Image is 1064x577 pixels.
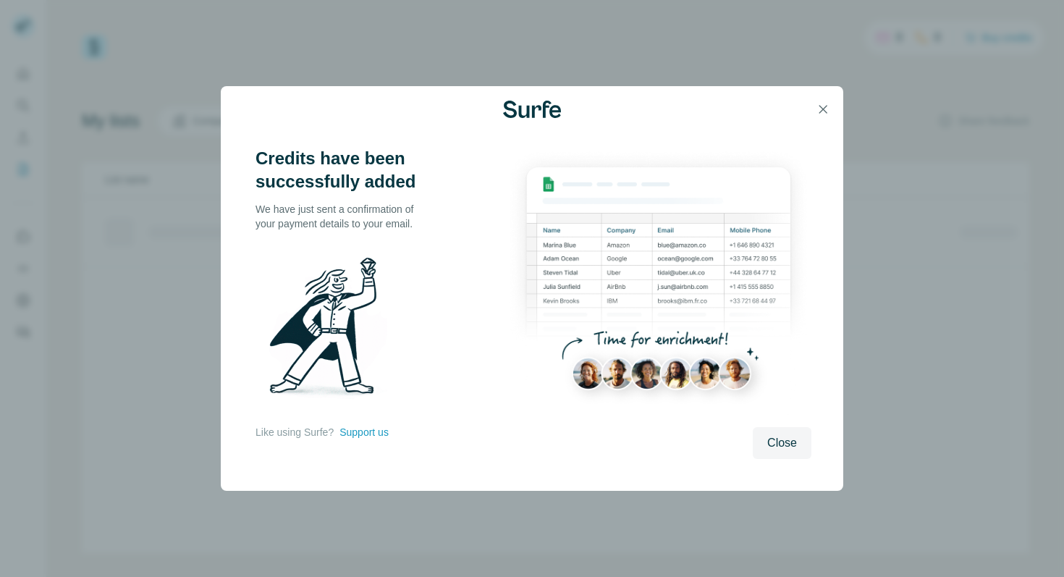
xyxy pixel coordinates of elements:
[753,427,811,459] button: Close
[256,202,429,231] p: We have just sent a confirmation of your payment details to your email.
[767,434,797,452] span: Close
[503,101,561,118] img: Surfe Logo
[256,425,334,439] p: Like using Surfe?
[506,147,811,418] img: Enrichment Hub - Sheet Preview
[256,248,406,410] img: Surfe Illustration - Man holding diamond
[339,425,389,439] button: Support us
[256,147,429,193] h3: Credits have been successfully added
